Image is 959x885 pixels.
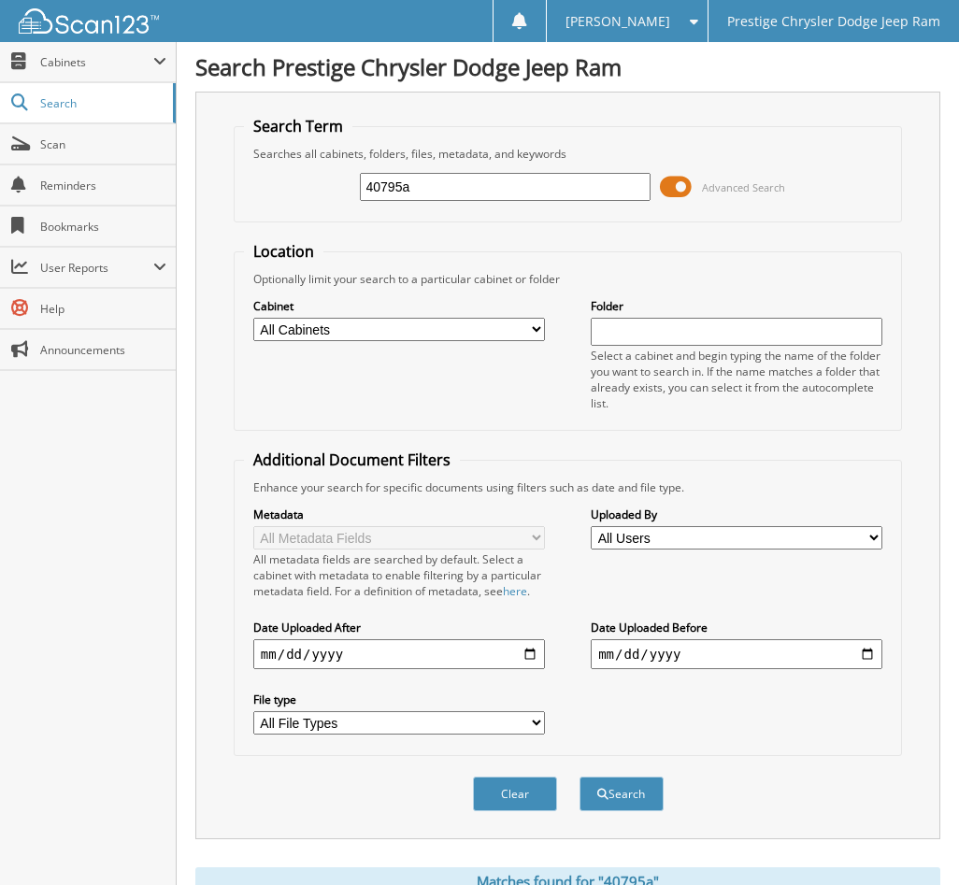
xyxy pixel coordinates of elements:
span: Help [40,301,166,317]
div: Searches all cabinets, folders, files, metadata, and keywords [244,146,892,162]
label: Metadata [253,507,545,522]
label: File type [253,692,545,707]
label: Date Uploaded Before [591,620,882,635]
span: Search [40,95,164,111]
legend: Additional Document Filters [244,450,460,470]
button: Search [580,777,664,811]
input: end [591,639,882,669]
a: here [503,583,527,599]
span: Bookmarks [40,219,166,235]
span: Scan [40,136,166,152]
span: Announcements [40,342,166,358]
span: Advanced Search [702,180,785,194]
label: Folder [591,298,882,314]
div: Select a cabinet and begin typing the name of the folder you want to search in. If the name match... [591,348,882,411]
div: All metadata fields are searched by default. Select a cabinet with metadata to enable filtering b... [253,551,545,599]
div: Optionally limit your search to a particular cabinet or folder [244,271,892,287]
h1: Search Prestige Chrysler Dodge Jeep Ram [195,51,940,82]
label: Date Uploaded After [253,620,545,635]
span: [PERSON_NAME] [565,16,670,27]
legend: Location [244,241,323,262]
span: Prestige Chrysler Dodge Jeep Ram [727,16,940,27]
img: scan123-logo-white.svg [19,8,159,34]
label: Cabinet [253,298,545,314]
legend: Search Term [244,116,352,136]
span: Reminders [40,178,166,193]
span: User Reports [40,260,153,276]
span: Cabinets [40,54,153,70]
label: Uploaded By [591,507,882,522]
button: Clear [473,777,557,811]
input: start [253,639,545,669]
div: Enhance your search for specific documents using filters such as date and file type. [244,479,892,495]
